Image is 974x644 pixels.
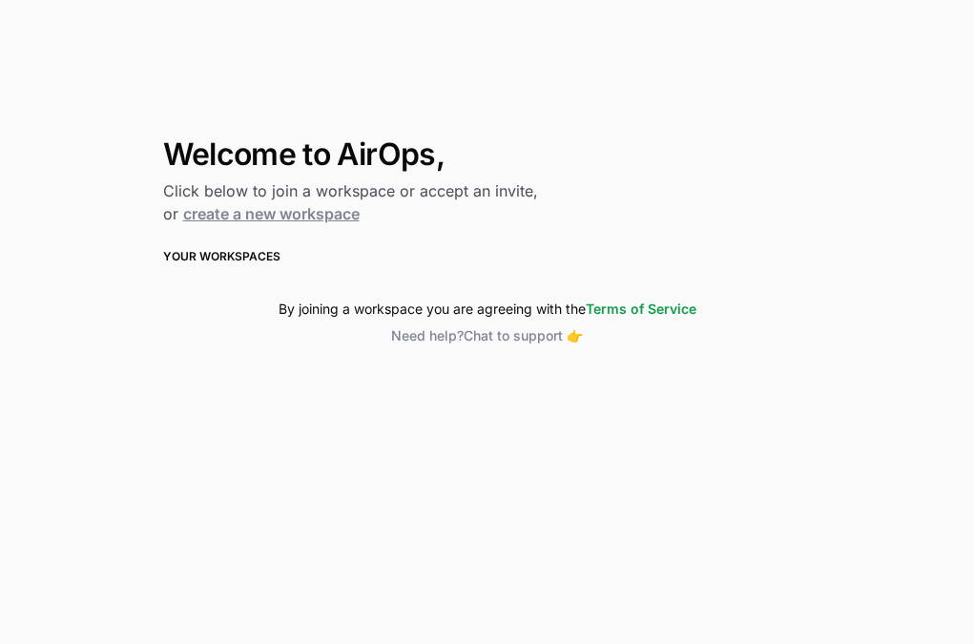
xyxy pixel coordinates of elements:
a: create a new workspace [183,204,360,223]
a: Terms of Service [586,301,696,317]
span: Chat to support 👉 [464,327,583,343]
button: Need help?Chat to support 👉 [163,326,812,345]
h3: Your Workspaces [163,248,812,265]
div: By joining a workspace you are agreeing with the [163,300,812,319]
h1: Welcome to AirOps, [163,137,812,172]
h2: Click below to join a workspace or accept an invite, or [163,179,812,225]
span: Need help? [391,327,464,343]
